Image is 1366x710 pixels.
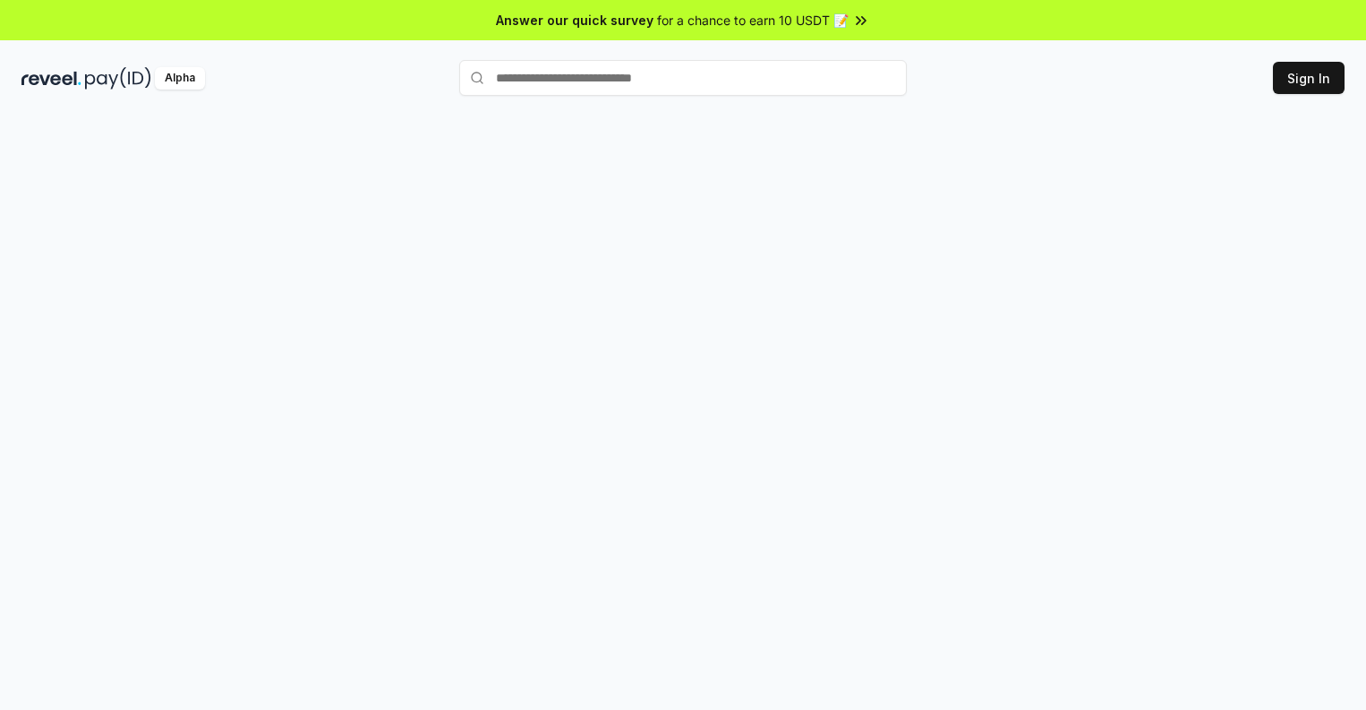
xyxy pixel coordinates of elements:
[496,11,653,30] span: Answer our quick survey
[1273,62,1345,94] button: Sign In
[155,67,205,90] div: Alpha
[21,67,81,90] img: reveel_dark
[85,67,151,90] img: pay_id
[657,11,849,30] span: for a chance to earn 10 USDT 📝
